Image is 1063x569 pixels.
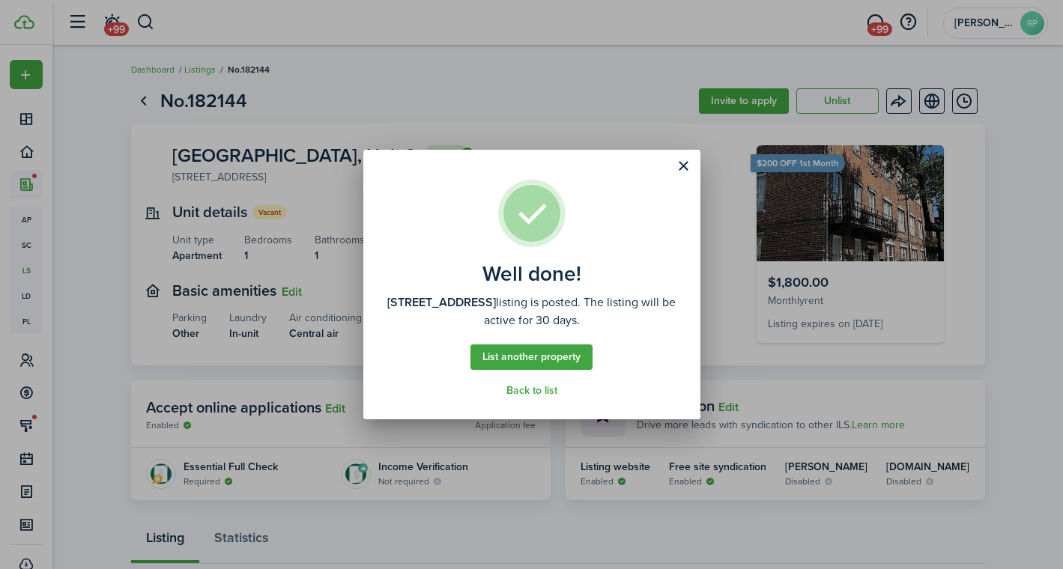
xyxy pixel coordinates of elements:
a: List another property [470,344,593,370]
a: Back to list [506,385,557,397]
well-done-title: Well done! [482,262,581,286]
well-done-description: listing is posted. The listing will be active for 30 days. [386,293,678,329]
b: [STREET_ADDRESS] [387,293,496,311]
button: Close modal [671,153,697,179]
